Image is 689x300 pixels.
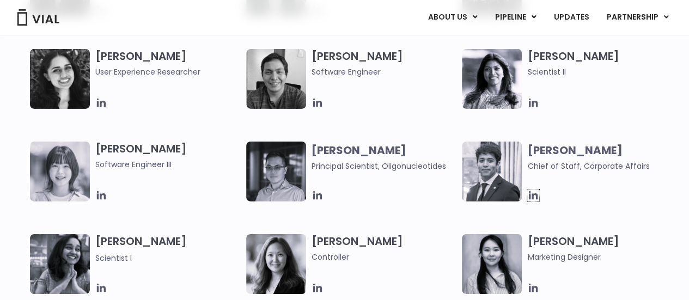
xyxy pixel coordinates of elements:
[95,158,241,170] span: Software Engineer III
[462,234,522,294] img: Smiling woman named Yousun
[312,251,457,263] span: Controller
[30,49,90,109] img: Mehtab Bhinder
[419,8,486,27] a: ABOUT USMenu Toggle
[312,66,457,78] span: Software Engineer
[312,143,406,158] b: [PERSON_NAME]
[545,8,597,27] a: UPDATES
[486,8,545,27] a: PIPELINEMenu Toggle
[95,66,241,78] span: User Experience Researcher
[16,9,60,26] img: Vial Logo
[246,49,306,109] img: A black and white photo of a man smiling, holding a vial.
[527,49,673,78] h3: [PERSON_NAME]
[95,49,241,78] h3: [PERSON_NAME]
[246,234,306,294] img: Image of smiling woman named Aleina
[95,234,241,264] h3: [PERSON_NAME]
[95,142,241,170] h3: [PERSON_NAME]
[527,143,622,158] b: [PERSON_NAME]
[30,234,90,294] img: Headshot of smiling woman named Sneha
[30,142,90,201] img: Tina
[462,49,522,109] img: Image of woman named Ritu smiling
[312,49,457,78] h3: [PERSON_NAME]
[246,142,306,201] img: Headshot of smiling of smiling man named Wei-Sheng
[598,8,678,27] a: PARTNERSHIPMenu Toggle
[527,234,673,263] h3: [PERSON_NAME]
[527,66,673,78] span: Scientist II
[95,253,132,264] span: Scientist I
[527,161,649,172] span: Chief of Staff, Corporate Affairs
[312,234,457,263] h3: [PERSON_NAME]
[527,251,673,263] span: Marketing Designer
[312,161,446,172] span: Principal Scientist, Oligonucleotides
